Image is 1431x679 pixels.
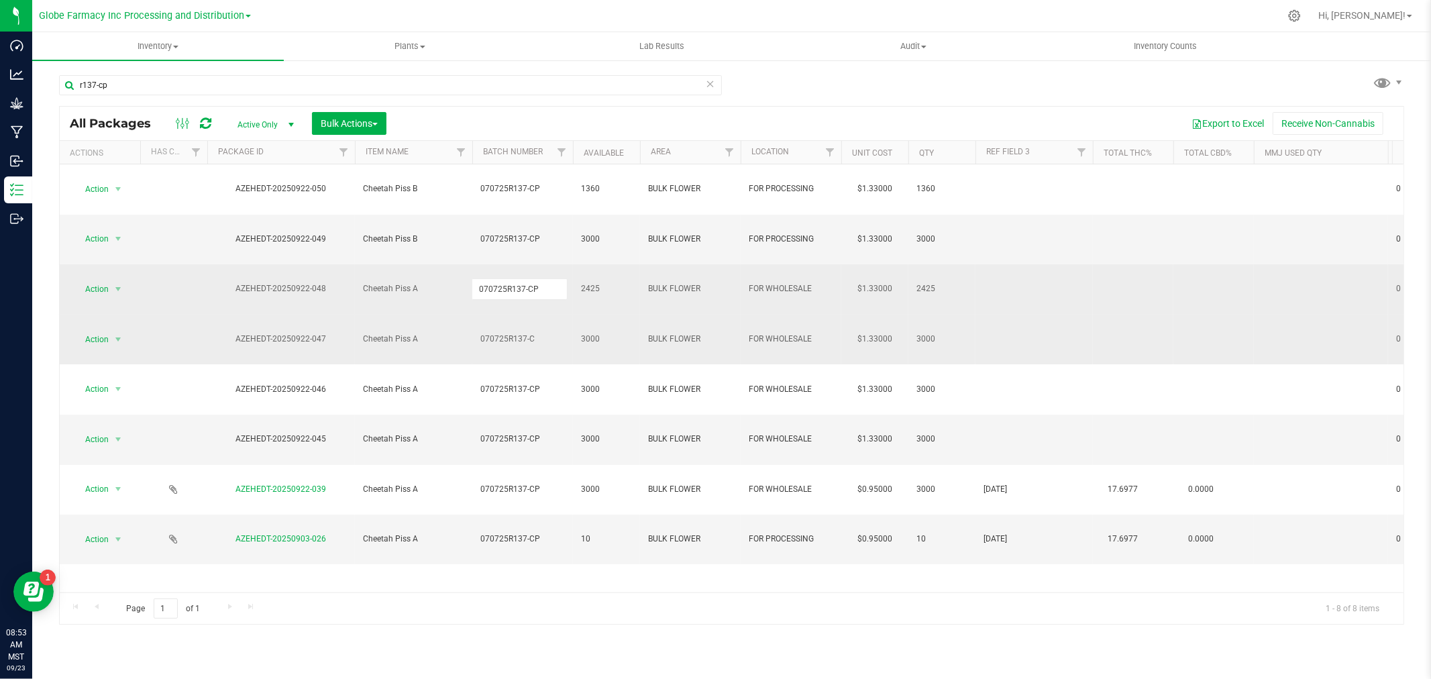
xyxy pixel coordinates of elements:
span: Action [73,530,109,549]
a: Audit [788,32,1039,60]
span: [DATE] [984,483,1085,496]
span: Action [73,430,109,449]
input: 1 [154,598,178,619]
span: BULK FLOWER [648,233,733,246]
inline-svg: Inbound [10,154,23,168]
a: MMJ Used Qty [1265,148,1322,158]
a: AZEHEDT-20250922-039 [236,484,327,494]
a: AZEHEDT-20250903-026 [236,534,327,543]
div: Actions [70,148,135,158]
span: Page of 1 [115,598,211,619]
button: Receive Non-Cannabis [1273,112,1383,135]
span: select [110,380,127,399]
div: AZEHEDT-20250922-049 [205,233,357,246]
span: 3000 [581,433,632,446]
span: 0.0000 [1181,529,1220,549]
span: Action [73,180,109,199]
div: AZEHEDT-20250922-046 [205,383,357,396]
span: Cheetah Piss A [363,333,464,346]
div: AZEHEDT-20250922-048 [205,282,357,295]
span: 070725R137-CP [480,533,565,545]
a: Filter [1071,141,1093,164]
span: 070725R137-CP [480,433,565,446]
a: Inventory Counts [1039,32,1291,60]
span: 0.0000 [1181,480,1220,499]
button: Export to Excel [1183,112,1273,135]
a: Ref Field 3 [986,147,1030,156]
span: Hi, [PERSON_NAME]! [1318,10,1406,21]
iframe: Resource center [13,572,54,612]
span: 3000 [581,233,632,246]
inline-svg: Grow [10,97,23,110]
div: AZEHEDT-20250922-045 [205,433,357,446]
span: 070725R137-CP [480,483,565,496]
inline-svg: Outbound [10,212,23,225]
span: Bulk Actions [321,118,378,129]
span: 3000 [916,383,967,396]
a: Batch Number [483,147,543,156]
td: $0.95000 [841,515,908,564]
span: 070725R137-CP [480,182,565,195]
span: FOR PROCESSING [749,233,833,246]
a: Total CBD% [1184,148,1232,158]
td: $1.33000 [841,264,908,315]
inline-svg: Analytics [10,68,23,81]
a: Filter [333,141,355,164]
span: Plants [284,40,535,52]
span: 17.6977 [1101,480,1145,499]
span: 1 - 8 of 8 items [1315,598,1390,619]
span: 1360 [581,182,632,195]
a: Filter [551,141,573,164]
span: 3000 [916,333,967,346]
span: 10 [916,533,967,545]
span: 2425 [916,282,967,295]
a: Inventory [32,32,284,60]
td: $1.33000 [841,415,908,465]
span: Cheetah Piss A [363,383,464,396]
span: 3000 [916,433,967,446]
span: Action [73,280,109,299]
span: FOR WHOLESALE [749,433,833,446]
span: Cheetah Piss A [363,533,464,545]
span: Audit [788,40,1039,52]
span: FOR WHOLESALE [749,383,833,396]
span: 3000 [916,233,967,246]
span: 2425 [581,282,632,295]
td: $1.33000 [841,315,908,365]
span: All Packages [70,116,164,131]
td: $1.33000 [841,215,908,265]
span: Cheetah Piss B [363,182,464,195]
span: [DATE] [984,533,1085,545]
span: Action [73,330,109,349]
span: Cheetah Piss A [363,282,464,295]
span: select [110,480,127,499]
span: 070725R137-CP [480,383,565,396]
span: Cheetah Piss A [363,433,464,446]
span: Lab Results [621,40,702,52]
td: $1.33000 [841,364,908,415]
span: BULK FLOWER [648,282,733,295]
iframe: Resource center unread badge [40,570,56,586]
span: select [110,280,127,299]
th: Has COA [140,141,207,164]
span: Cheetah Piss B [363,233,464,246]
a: Filter [819,141,841,164]
p: 08:53 AM MST [6,627,26,663]
span: select [110,530,127,549]
span: 3000 [916,483,967,496]
a: Unit Cost [852,148,892,158]
span: select [110,430,127,449]
p: 09/23 [6,663,26,673]
a: Qty [919,148,934,158]
span: 070725R137-C [480,333,565,346]
span: 3000 [581,483,632,496]
span: Action [73,380,109,399]
span: 17.6977 [1101,529,1145,549]
inline-svg: Inventory [10,183,23,197]
span: BULK FLOWER [648,533,733,545]
span: BULK FLOWER [648,433,733,446]
span: 1360 [916,182,967,195]
span: FOR WHOLESALE [749,483,833,496]
span: FOR WHOLESALE [749,282,833,295]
